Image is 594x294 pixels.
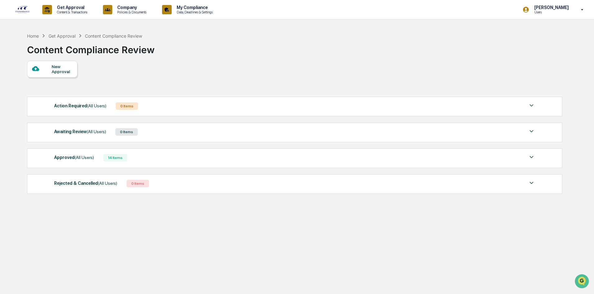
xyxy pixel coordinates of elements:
[6,91,11,96] div: 🔎
[6,48,17,59] img: 1746055101610-c473b297-6a78-478c-a979-82029cc54cd1
[127,180,149,187] div: 0 Items
[54,179,117,187] div: Rejected & Cancelled
[6,13,113,23] p: How can we help?
[49,33,76,39] div: Get Approval
[62,105,75,110] span: Pylon
[43,76,80,87] a: 🗄️Attestations
[115,128,138,136] div: 0 Items
[12,78,40,85] span: Preclearance
[44,105,75,110] a: Powered byPylon
[172,5,216,10] p: My Compliance
[529,5,572,10] p: [PERSON_NAME]
[529,10,572,14] p: Users
[54,102,106,110] div: Action Required
[51,78,77,85] span: Attestations
[4,88,42,99] a: 🔎Data Lookup
[172,10,216,14] p: Data, Deadlines & Settings
[15,6,30,14] img: logo
[85,33,142,39] div: Content Compliance Review
[112,10,150,14] p: Policies & Documents
[528,179,535,187] img: caret
[52,10,90,14] p: Content & Transactions
[75,155,94,160] span: (All Users)
[87,129,106,134] span: (All Users)
[112,5,150,10] p: Company
[27,39,155,55] div: Content Compliance Review
[98,181,117,186] span: (All Users)
[528,102,535,109] img: caret
[106,49,113,57] button: Start new chat
[528,153,535,161] img: caret
[87,103,106,108] span: (All Users)
[6,79,11,84] div: 🖐️
[21,48,102,54] div: Start new chat
[27,33,39,39] div: Home
[21,54,79,59] div: We're available if you need us!
[116,102,138,110] div: 0 Items
[574,273,591,290] iframe: Open customer support
[54,153,94,161] div: Approved
[52,64,72,74] div: New Approval
[4,76,43,87] a: 🖐️Preclearance
[52,5,90,10] p: Get Approval
[45,79,50,84] div: 🗄️
[528,128,535,135] img: caret
[103,154,127,161] div: 14 Items
[12,90,39,96] span: Data Lookup
[54,128,106,136] div: Awaiting Review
